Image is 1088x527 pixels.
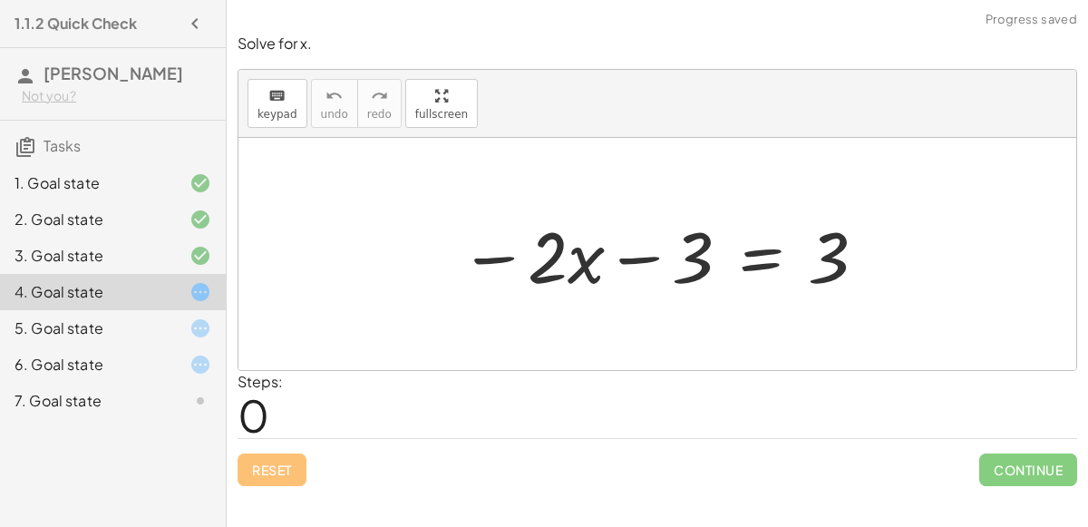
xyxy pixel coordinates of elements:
div: 7. Goal state [15,390,160,412]
span: undo [321,108,348,121]
i: Task started. [189,354,211,376]
div: 3. Goal state [15,245,160,267]
label: Steps: [238,372,283,391]
p: Solve for x. [238,34,1077,54]
span: [PERSON_NAME] [44,63,183,83]
i: Task finished and correct. [189,245,211,267]
i: undo [325,85,343,107]
div: Not you? [22,87,211,105]
div: 2. Goal state [15,209,160,230]
div: 4. Goal state [15,281,160,303]
span: fullscreen [415,108,468,121]
div: 1. Goal state [15,172,160,194]
span: keypad [257,108,297,121]
span: Tasks [44,136,81,155]
i: Task started. [189,281,211,303]
i: redo [371,85,388,107]
i: Task finished and correct. [189,209,211,230]
span: Progress saved [986,11,1077,29]
div: 6. Goal state [15,354,160,376]
h4: 1.1.2 Quick Check [15,13,137,34]
div: 5. Goal state [15,317,160,339]
button: fullscreen [405,79,478,128]
i: Task finished and correct. [189,172,211,194]
i: Task started. [189,317,211,339]
span: redo [367,108,392,121]
button: keyboardkeypad [248,79,307,128]
button: redoredo [357,79,402,128]
span: 0 [238,387,269,443]
i: Task not started. [189,390,211,412]
i: keyboard [268,85,286,107]
button: undoundo [311,79,358,128]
